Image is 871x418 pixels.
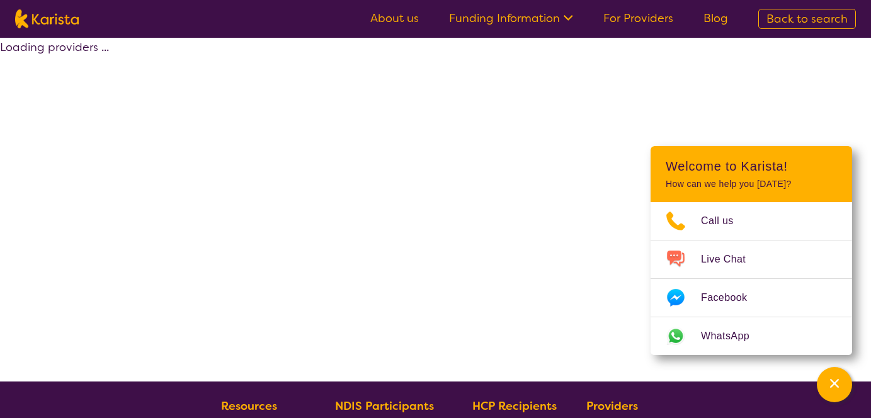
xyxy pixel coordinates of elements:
span: Call us [701,212,749,230]
span: Live Chat [701,250,761,269]
p: How can we help you [DATE]? [666,179,837,189]
a: For Providers [603,11,673,26]
div: Channel Menu [651,146,852,355]
a: Web link opens in a new tab. [651,317,852,355]
a: Blog [703,11,728,26]
img: Karista logo [15,9,79,28]
b: Resources [221,398,277,414]
b: NDIS Participants [335,398,434,414]
span: Facebook [701,288,762,307]
a: Funding Information [449,11,573,26]
ul: Choose channel [651,202,852,355]
button: Channel Menu [817,367,852,402]
b: HCP Recipients [472,398,557,414]
b: Providers [586,398,638,414]
span: Back to search [766,11,848,26]
span: WhatsApp [701,327,765,346]
h2: Welcome to Karista! [666,159,837,174]
a: About us [370,11,419,26]
a: Back to search [758,9,856,29]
